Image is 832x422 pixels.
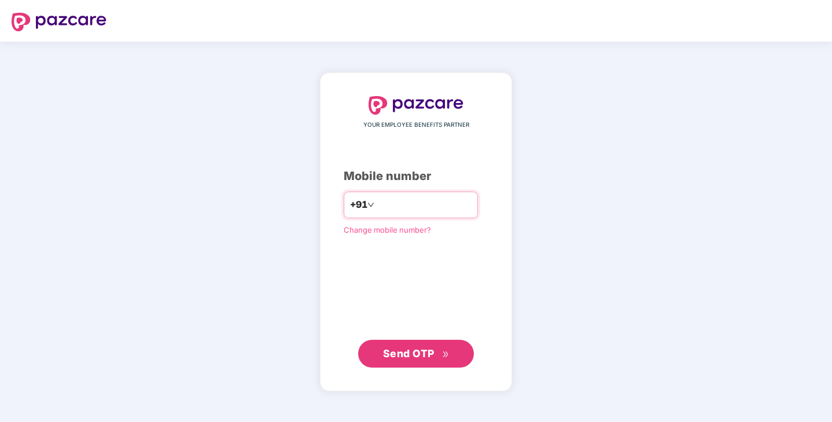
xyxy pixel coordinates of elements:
[442,351,450,358] span: double-right
[383,347,435,359] span: Send OTP
[350,197,367,212] span: +91
[12,13,106,31] img: logo
[367,201,374,208] span: down
[344,167,488,185] div: Mobile number
[363,120,469,130] span: YOUR EMPLOYEE BENEFITS PARTNER
[369,96,463,115] img: logo
[344,225,431,234] a: Change mobile number?
[358,340,474,368] button: Send OTPdouble-right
